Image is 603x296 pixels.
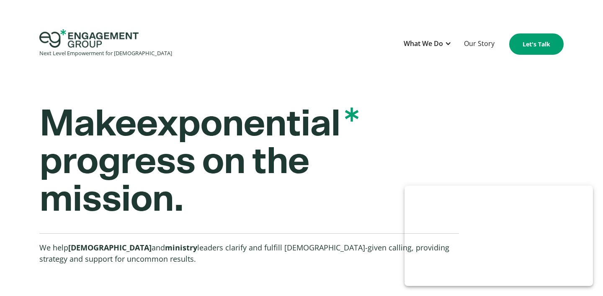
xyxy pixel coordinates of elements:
[399,34,456,54] div: What We Do
[136,105,358,143] span: exponential
[39,242,459,265] p: We help and leaders clarify and fulfill [DEMOGRAPHIC_DATA]-given calling, providing strategy and ...
[68,242,152,253] strong: [DEMOGRAPHIC_DATA]
[39,48,172,59] div: Next Level Empowerment for [DEMOGRAPHIC_DATA]
[39,29,172,59] a: home
[165,242,197,253] strong: ministry
[39,105,358,218] strong: Make progress on the mission.
[39,29,139,48] img: Engagement Group Logo Icon
[509,33,564,55] a: Let's Talk
[404,38,443,49] div: What We Do
[460,34,499,54] a: Our Story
